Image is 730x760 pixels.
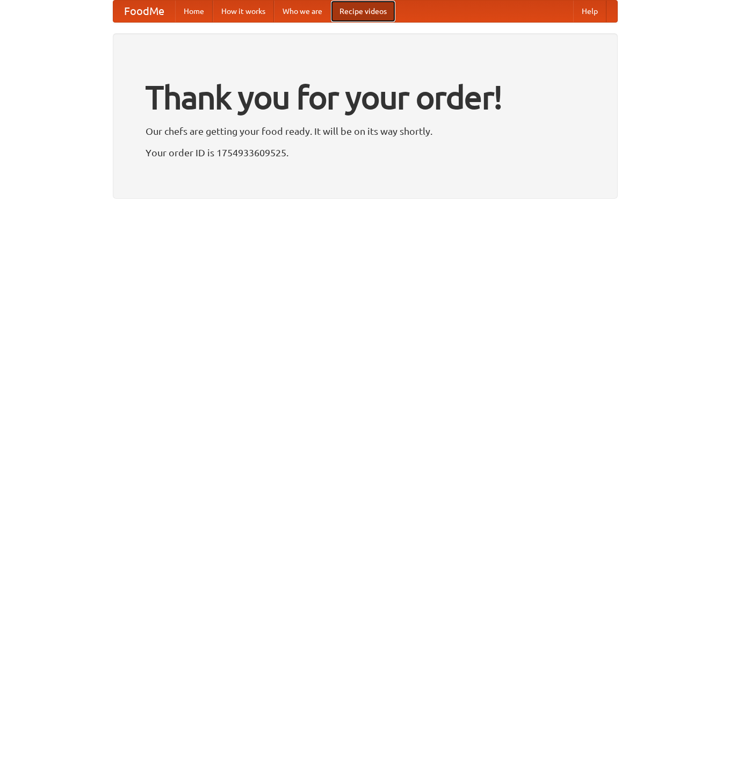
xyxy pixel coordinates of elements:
[146,144,585,161] p: Your order ID is 1754933609525.
[175,1,213,22] a: Home
[146,71,585,123] h1: Thank you for your order!
[573,1,606,22] a: Help
[113,1,175,22] a: FoodMe
[331,1,395,22] a: Recipe videos
[274,1,331,22] a: Who we are
[146,123,585,139] p: Our chefs are getting your food ready. It will be on its way shortly.
[213,1,274,22] a: How it works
